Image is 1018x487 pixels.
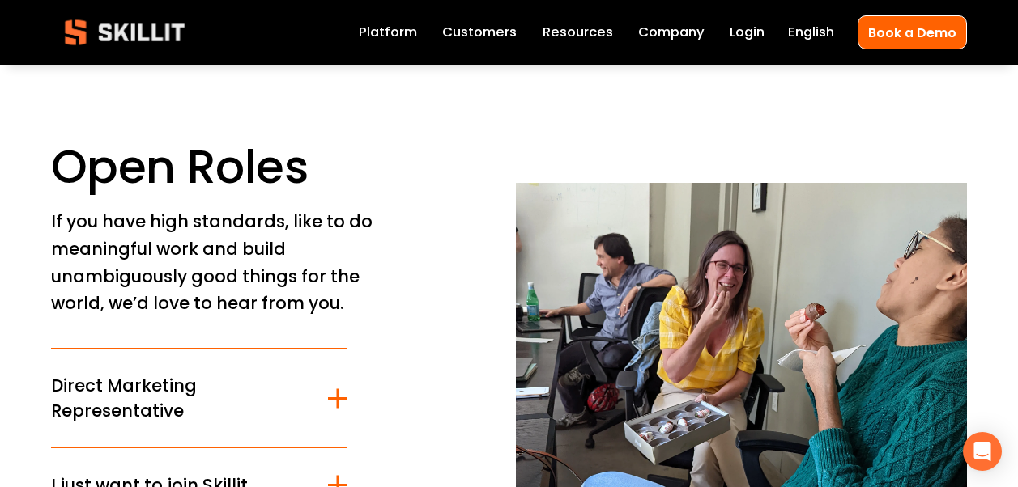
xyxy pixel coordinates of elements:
[51,208,386,317] p: If you have high standards, like to do meaningful work and build unambiguously good things for th...
[638,21,705,44] a: Company
[543,21,613,44] a: folder dropdown
[543,23,613,43] span: Resources
[788,21,834,44] div: language picker
[51,373,328,423] span: Direct Marketing Representative
[858,15,967,49] a: Book a Demo
[963,432,1002,471] div: Open Intercom Messenger
[442,21,517,44] a: Customers
[788,23,834,43] span: English
[51,138,502,196] h1: Open Roles
[730,21,765,44] a: Login
[359,21,417,44] a: Platform
[51,8,198,57] img: Skillit
[51,349,347,447] button: Direct Marketing Representative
